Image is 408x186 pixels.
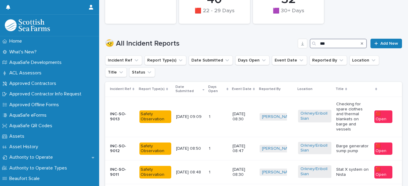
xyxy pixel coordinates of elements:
p: Authority to Operate [7,154,58,160]
p: Reported By [259,86,281,92]
p: AquaSafe eForms [7,112,51,118]
p: Approved Contractors [7,81,61,86]
div: Safety Observation [139,110,171,123]
p: Barge generator sump pump [336,144,370,154]
p: ACL Assessors [7,70,46,76]
a: Orkney/Eriboll Sian [300,111,329,121]
p: Date Submitted [175,84,201,95]
p: [DATE] 08:48 [176,170,204,175]
a: Add New [370,39,402,48]
button: Location [349,55,379,65]
h1: 🤕 All Incident Reports [105,39,295,48]
p: Authority to Operate Types [7,165,72,171]
input: Search [310,39,367,48]
p: [DATE] 08:30 [233,112,255,122]
button: Incident Ref [105,55,142,65]
p: Beaufort Scale [7,176,44,181]
div: Safety Observation [139,142,171,155]
div: 🟪 30+ Days [263,8,314,20]
button: Date Submitted [189,55,233,65]
p: AquaSafe Developments [7,60,66,65]
button: Report Type(s) [145,55,186,65]
p: INC-SO-9011 [110,167,135,177]
div: Safety Observation [139,166,171,178]
a: [PERSON_NAME] [262,114,295,119]
p: Approved Offline Forms [7,102,64,108]
p: Approved Contractor Info Request [7,91,86,97]
p: What's New? [7,49,41,55]
tr: INC-SO-9011Safety Observation[DATE] 08:4811 [DATE] 08:30[PERSON_NAME] Orkney/Eriboll Sian Stat X ... [105,160,402,184]
p: Incident Ref [110,86,131,92]
button: Event Date [272,55,307,65]
p: 1 [209,145,212,151]
p: Location [297,86,312,92]
p: AquaSafe QR Codes [7,123,57,129]
button: Status [129,67,155,77]
p: INC-SO-9012 [110,144,135,154]
p: [DATE] 08:30 [233,167,255,177]
div: 🟥 Open [374,110,392,123]
div: 🟥 Open [374,142,392,155]
tr: INC-SO-9012Safety Observation[DATE] 08:5011 [DATE] 08:47[PERSON_NAME] Orkney/Eriboll Sian Barge g... [105,137,402,160]
button: Days Open [235,55,269,65]
p: 1 [209,169,212,175]
p: [DATE] 08:50 [176,146,204,151]
p: Days Open [208,84,225,95]
p: [DATE] 08:47 [233,144,255,154]
button: Title [105,67,127,77]
p: Home [7,38,27,44]
a: Orkney/Eriboll Sian [300,143,329,153]
p: [DATE] 09:09 [176,114,204,119]
p: Checking for spare clothes and thermal blankets on barge and vessels [336,102,370,132]
p: INC-SO-9013 [110,112,135,122]
div: 🟥 Open [374,166,392,178]
span: Add New [380,41,398,46]
button: Reported By [309,55,347,65]
p: Stat X system on Nista [336,167,370,177]
a: [PERSON_NAME] [262,146,295,151]
div: 🟥 22 - 29 Days [189,8,240,20]
p: Assets [7,133,29,139]
img: bPIBxiqnSb2ggTQWdOVV [5,19,50,31]
p: 1 [209,113,212,119]
a: Orkney/Eriboll Sian [300,166,329,177]
tr: INC-SO-9013Safety Observation[DATE] 09:0911 [DATE] 08:30[PERSON_NAME] Orkney/Eriboll Sian Checkin... [105,97,402,137]
p: Event Date [232,86,251,92]
p: Asset History [7,144,43,150]
p: Report Type(s) [139,86,165,92]
a: [PERSON_NAME] [262,170,295,175]
p: Title [336,86,344,92]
